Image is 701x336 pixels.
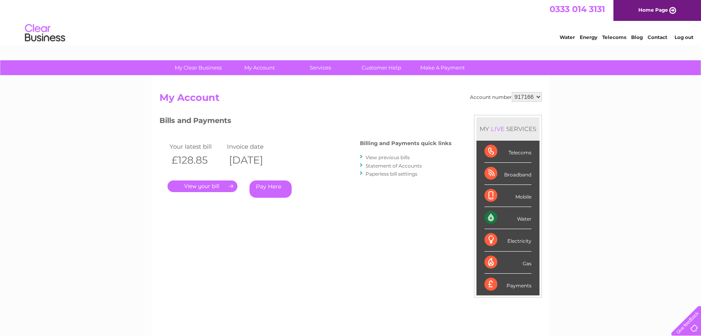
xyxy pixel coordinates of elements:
a: View previous bills [366,154,410,160]
a: My Clear Business [165,60,231,75]
div: Clear Business is a trading name of Verastar Limited (registered in [GEOGRAPHIC_DATA] No. 3667643... [161,4,541,39]
a: Pay Here [249,180,292,198]
div: Water [484,207,531,229]
a: My Account [226,60,292,75]
div: Payments [484,274,531,295]
a: Customer Help [348,60,415,75]
h4: Billing and Payments quick links [360,140,452,146]
div: Telecoms [484,141,531,163]
a: . [168,180,237,192]
a: Make A Payment [409,60,476,75]
a: Statement of Accounts [366,163,422,169]
div: Mobile [484,185,531,207]
img: logo.png [25,21,65,45]
a: Services [287,60,354,75]
a: Paperless bill settings [366,171,417,177]
a: Water [560,34,575,40]
h3: Bills and Payments [159,115,452,129]
a: 0333 014 3131 [550,4,605,14]
div: Broadband [484,163,531,185]
a: Blog [631,34,643,40]
td: Invoice date [225,141,283,152]
th: [DATE] [225,152,283,168]
div: Account number [470,92,542,102]
div: Electricity [484,229,531,251]
div: MY SERVICES [476,117,540,140]
a: Log out [674,34,693,40]
td: Your latest bill [168,141,225,152]
div: LIVE [489,125,506,133]
th: £128.85 [168,152,225,168]
a: Telecoms [602,34,626,40]
h2: My Account [159,92,542,107]
div: Gas [484,252,531,274]
a: Energy [580,34,597,40]
a: Contact [648,34,667,40]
